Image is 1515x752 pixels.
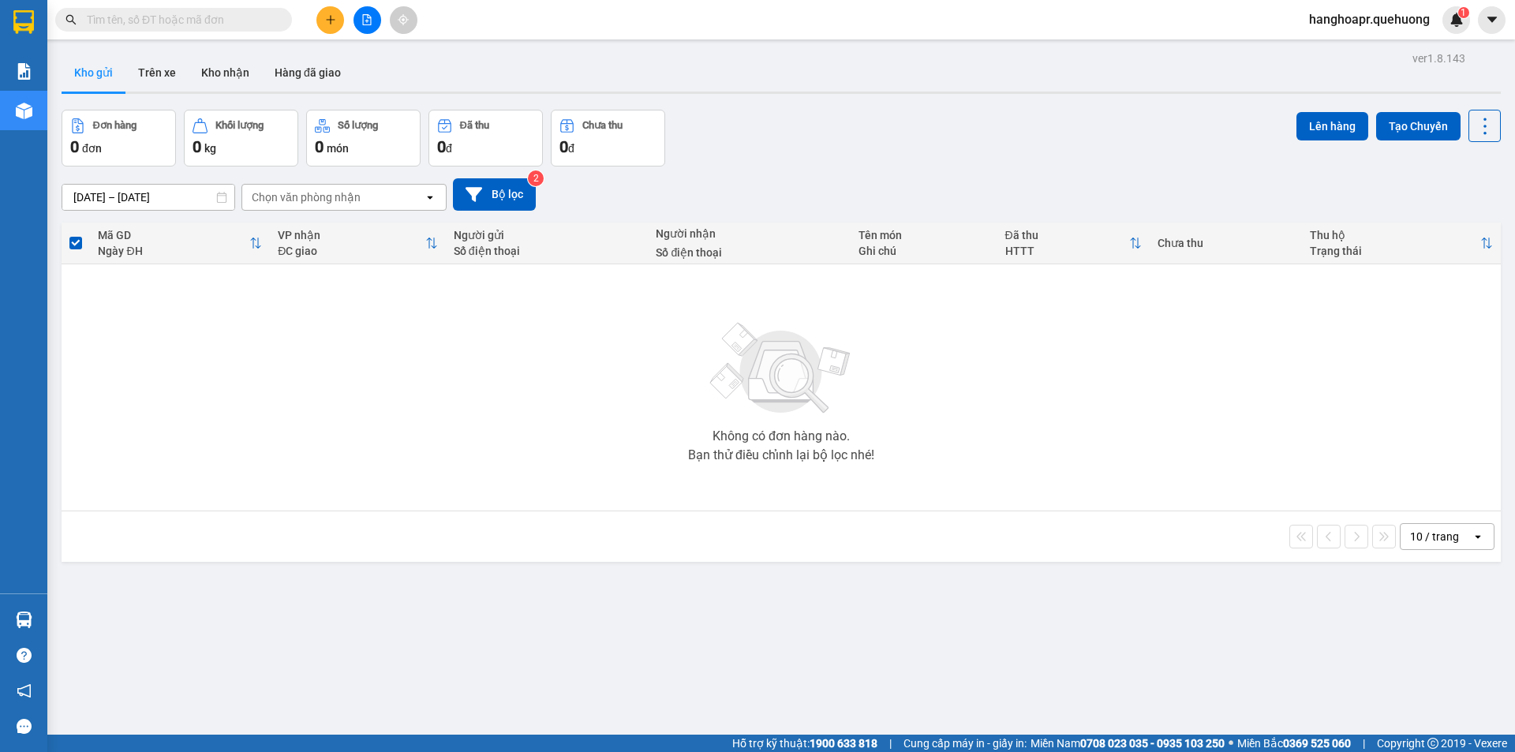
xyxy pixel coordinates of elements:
button: aim [390,6,417,34]
span: 0 [70,137,79,156]
input: Tìm tên, số ĐT hoặc mã đơn [87,11,273,28]
button: Bộ lọc [453,178,536,211]
span: đơn [82,142,102,155]
div: Trạng thái [1310,245,1480,257]
svg: open [424,191,436,204]
div: Ngày ĐH [98,245,249,257]
img: warehouse-icon [16,103,32,119]
span: copyright [1427,738,1438,749]
span: question-circle [17,648,32,663]
span: Cung cấp máy in - giấy in: [903,735,1027,752]
button: Số lượng0món [306,110,421,166]
div: Bạn thử điều chỉnh lại bộ lọc nhé! [688,449,874,462]
div: Đơn hàng [93,120,137,131]
sup: 1 [1458,7,1469,18]
th: Toggle SortBy [1302,223,1501,264]
div: Chưa thu [1158,237,1294,249]
div: Số điện thoại [454,245,641,257]
div: Đã thu [460,120,489,131]
button: Trên xe [125,54,189,92]
span: Miền Bắc [1237,735,1351,752]
span: notification [17,683,32,698]
div: Tên món [858,229,989,241]
span: đ [568,142,574,155]
button: Kho gửi [62,54,125,92]
input: Select a date range. [62,185,234,210]
span: | [1363,735,1365,752]
span: | [889,735,892,752]
button: file-add [353,6,381,34]
span: 0 [559,137,568,156]
button: Khối lượng0kg [184,110,298,166]
button: Lên hàng [1296,112,1368,140]
div: Mã GD [98,229,249,241]
button: Đơn hàng0đơn [62,110,176,166]
span: plus [325,14,336,25]
span: Miền Nam [1031,735,1225,752]
div: Người gửi [454,229,641,241]
div: Số lượng [338,120,378,131]
div: Người nhận [656,227,843,240]
button: plus [316,6,344,34]
img: logo-vxr [13,10,34,34]
button: Chưa thu0đ [551,110,665,166]
span: 1 [1461,7,1466,18]
div: Số điện thoại [656,246,843,259]
span: món [327,142,349,155]
strong: 0708 023 035 - 0935 103 250 [1080,737,1225,750]
img: svg+xml;base64,PHN2ZyBjbGFzcz0ibGlzdC1wbHVnX19zdmciIHhtbG5zPSJodHRwOi8vd3d3LnczLm9yZy8yMDAwL3N2Zy... [702,313,860,424]
button: Tạo Chuyến [1376,112,1461,140]
img: icon-new-feature [1450,13,1464,27]
span: aim [398,14,409,25]
span: search [65,14,77,25]
div: Chưa thu [582,120,623,131]
div: ĐC giao [278,245,425,257]
div: Chọn văn phòng nhận [252,189,361,205]
div: Ghi chú [858,245,989,257]
button: Hàng đã giao [262,54,353,92]
th: Toggle SortBy [90,223,270,264]
span: Hỗ trợ kỹ thuật: [732,735,877,752]
span: 0 [193,137,201,156]
span: caret-down [1485,13,1499,27]
div: ver 1.8.143 [1412,50,1465,67]
th: Toggle SortBy [997,223,1150,264]
button: Đã thu0đ [428,110,543,166]
div: Thu hộ [1310,229,1480,241]
button: Kho nhận [189,54,262,92]
span: hanghoapr.quehuong [1296,9,1442,29]
span: ⚪️ [1229,740,1233,746]
span: file-add [361,14,372,25]
svg: open [1472,530,1484,543]
sup: 2 [528,170,544,186]
span: đ [446,142,452,155]
span: message [17,719,32,734]
div: Đã thu [1005,229,1129,241]
button: caret-down [1478,6,1506,34]
div: Không có đơn hàng nào. [713,430,850,443]
img: solution-icon [16,63,32,80]
div: VP nhận [278,229,425,241]
img: warehouse-icon [16,612,32,628]
span: kg [204,142,216,155]
div: 10 / trang [1410,529,1459,544]
div: HTTT [1005,245,1129,257]
th: Toggle SortBy [270,223,446,264]
span: 0 [437,137,446,156]
strong: 0369 525 060 [1283,737,1351,750]
strong: 1900 633 818 [810,737,877,750]
div: Khối lượng [215,120,264,131]
span: 0 [315,137,324,156]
